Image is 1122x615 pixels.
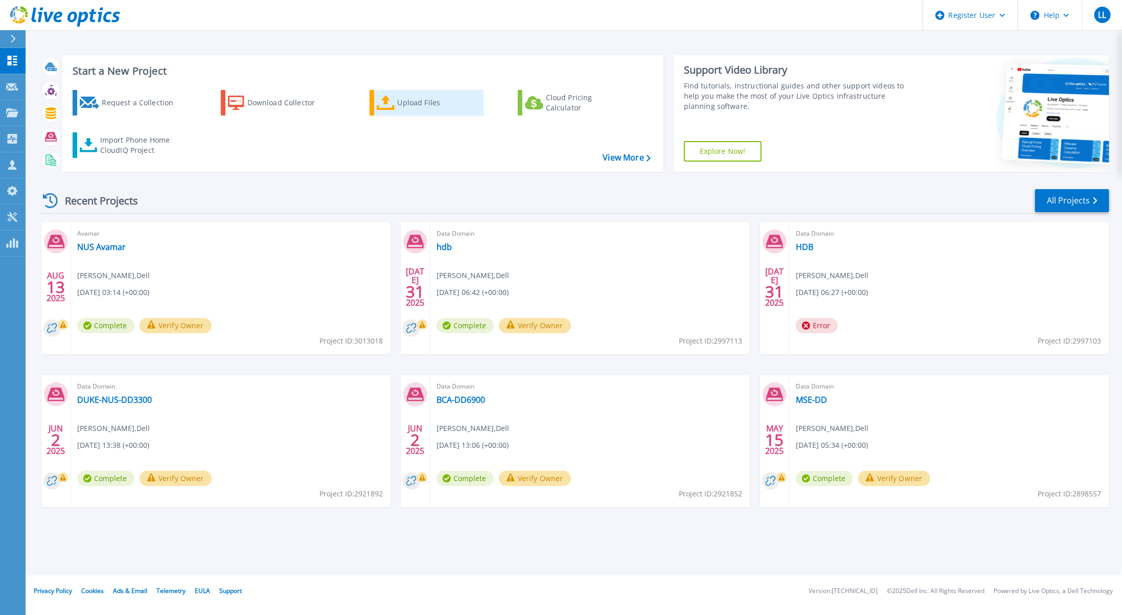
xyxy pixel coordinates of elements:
[46,268,65,306] div: AUG 2025
[410,436,420,444] span: 2
[156,586,186,595] a: Telemetry
[140,318,212,333] button: Verify Owner
[994,588,1113,595] li: Powered by Live Optics, a Dell Technology
[437,228,744,239] span: Data Domain
[102,93,184,113] div: Request a Collection
[77,423,150,434] span: [PERSON_NAME] , Dell
[221,90,335,116] a: Download Collector
[765,436,784,444] span: 15
[319,488,383,499] span: Project ID: 2921892
[796,287,868,298] span: [DATE] 06:27 (+00:00)
[684,141,762,162] a: Explore Now!
[765,268,784,306] div: [DATE] 2025
[437,423,509,434] span: [PERSON_NAME] , Dell
[81,586,104,595] a: Cookies
[437,381,744,392] span: Data Domain
[73,65,650,77] h3: Start a New Project
[77,287,149,298] span: [DATE] 03:14 (+00:00)
[1035,189,1109,212] a: All Projects
[499,471,571,486] button: Verify Owner
[499,318,571,333] button: Verify Owner
[679,335,742,347] span: Project ID: 2997113
[39,188,152,213] div: Recent Projects
[247,93,329,113] div: Download Collector
[77,440,149,451] span: [DATE] 13:38 (+00:00)
[406,287,424,296] span: 31
[437,440,509,451] span: [DATE] 13:06 (+00:00)
[437,471,494,486] span: Complete
[319,335,383,347] span: Project ID: 3013018
[398,93,479,113] div: Upload Files
[765,287,784,296] span: 31
[47,283,65,291] span: 13
[796,381,1103,392] span: Data Domain
[809,588,878,595] li: Version: [TECHNICAL_ID]
[796,440,868,451] span: [DATE] 05:34 (+00:00)
[77,381,384,392] span: Data Domain
[195,586,210,595] a: EULA
[796,318,838,333] span: Error
[796,270,868,281] span: [PERSON_NAME] , Dell
[405,421,425,459] div: JUN 2025
[518,90,632,116] a: Cloud Pricing Calculator
[796,423,868,434] span: [PERSON_NAME] , Dell
[1098,11,1106,19] span: LL
[796,395,827,405] a: MSE-DD
[437,242,452,252] a: hdb
[1038,488,1102,499] span: Project ID: 2898557
[679,488,742,499] span: Project ID: 2921852
[219,586,242,595] a: Support
[77,318,134,333] span: Complete
[887,588,984,595] li: © 2025 Dell Inc. All Rights Reserved
[113,586,147,595] a: Ads & Email
[77,242,126,252] a: NUS Avamar
[100,135,180,155] div: Import Phone Home CloudIQ Project
[77,270,150,281] span: [PERSON_NAME] , Dell
[437,287,509,298] span: [DATE] 06:42 (+00:00)
[684,81,908,111] div: Find tutorials, instructional guides and other support videos to help you make the most of your L...
[796,471,853,486] span: Complete
[437,395,485,405] a: BCA-DD6900
[437,270,509,281] span: [PERSON_NAME] , Dell
[73,90,187,116] a: Request a Collection
[34,586,72,595] a: Privacy Policy
[796,242,813,252] a: HDB
[765,421,784,459] div: MAY 2025
[546,93,628,113] div: Cloud Pricing Calculator
[684,63,908,77] div: Support Video Library
[796,228,1103,239] span: Data Domain
[437,318,494,333] span: Complete
[51,436,60,444] span: 2
[46,421,65,459] div: JUN 2025
[77,471,134,486] span: Complete
[140,471,212,486] button: Verify Owner
[603,153,651,163] a: View More
[1038,335,1102,347] span: Project ID: 2997103
[858,471,930,486] button: Verify Owner
[77,395,152,405] a: DUKE-NUS-DD3300
[405,268,425,306] div: [DATE] 2025
[77,228,384,239] span: Avamar
[370,90,484,116] a: Upload Files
